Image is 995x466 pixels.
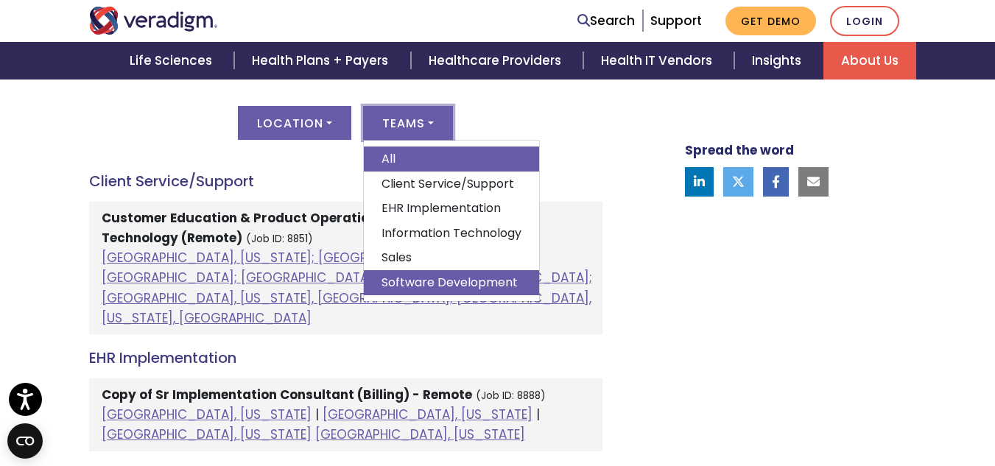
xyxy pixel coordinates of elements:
a: About Us [823,42,916,80]
button: Open CMP widget [7,423,43,459]
a: All [364,146,539,172]
strong: Copy of Sr Implementation Consultant (Billing) - Remote [102,386,472,403]
a: Health IT Vendors [583,42,734,80]
a: Get Demo [725,7,816,35]
a: Client Service/Support [364,172,539,197]
img: Veradigm logo [89,7,218,35]
a: Information Technology [364,221,539,246]
a: Health Plans + Payers [234,42,410,80]
span: | [315,406,319,423]
a: Sales [364,245,539,270]
small: (Job ID: 8851) [246,232,313,246]
a: Healthcare Providers [411,42,583,80]
strong: Spread the word [685,141,794,159]
a: EHR Implementation [364,196,539,221]
a: [GEOGRAPHIC_DATA], [US_STATE] [315,426,525,443]
a: Login [830,6,899,36]
strong: Customer Education & Product Operations Specialist - Healthcare Technology (Remote) [102,209,539,247]
h4: EHR Implementation [89,349,602,367]
small: (Job ID: 8888) [476,389,546,403]
a: Search [577,11,635,31]
span: | [536,406,540,423]
a: Insights [734,42,823,80]
a: [GEOGRAPHIC_DATA], [US_STATE] [102,406,312,423]
button: Teams [363,106,453,140]
a: [GEOGRAPHIC_DATA], [US_STATE]; [GEOGRAPHIC_DATA], [US_STATE], [GEOGRAPHIC_DATA]; [GEOGRAPHIC_DATA... [102,249,592,327]
button: Location [238,106,351,140]
h4: Client Service/Support [89,172,602,190]
a: Support [650,12,702,29]
a: Life Sciences [112,42,234,80]
a: [GEOGRAPHIC_DATA], [US_STATE] [102,426,312,443]
a: Software Development [364,270,539,295]
a: [GEOGRAPHIC_DATA], [US_STATE] [323,406,532,423]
